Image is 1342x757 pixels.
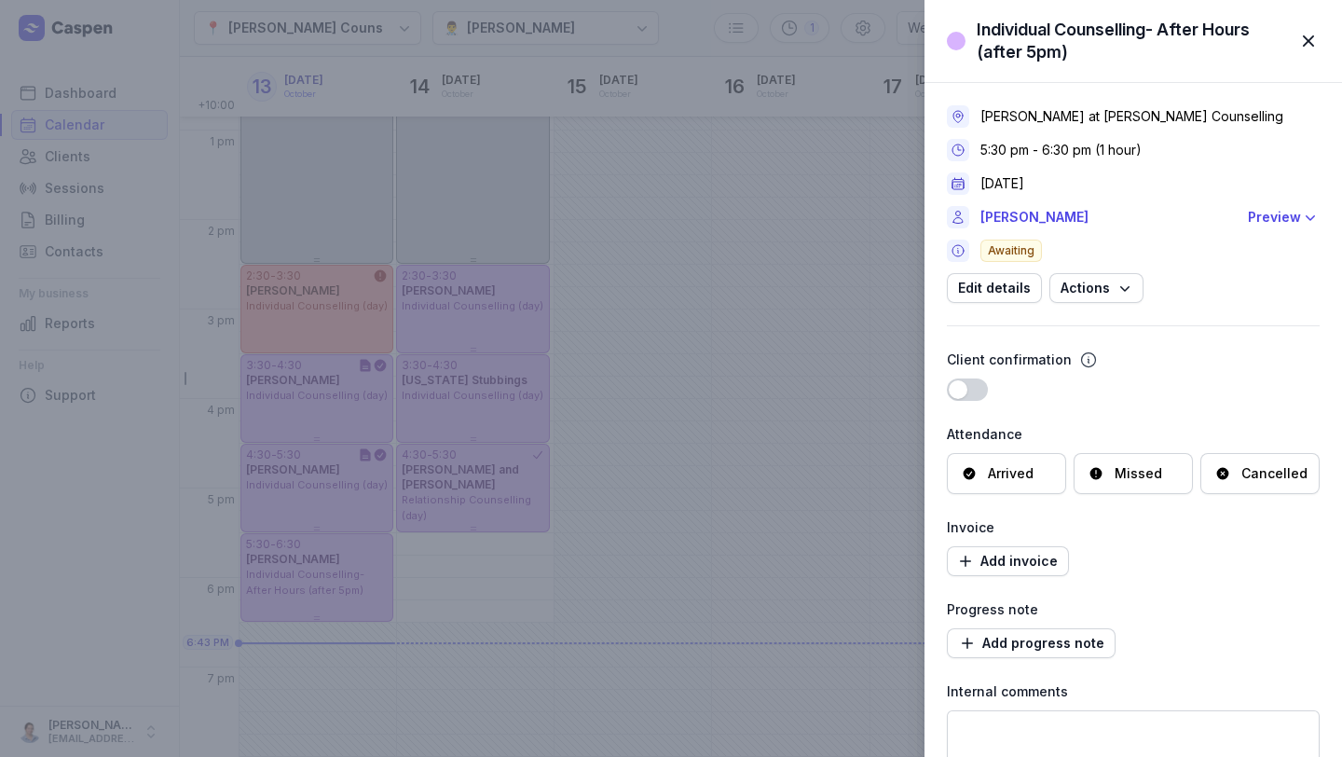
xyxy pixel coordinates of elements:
[1061,277,1132,299] span: Actions
[947,516,1320,539] div: Invoice
[947,599,1320,621] div: Progress note
[947,349,1072,371] div: Client confirmation
[947,273,1042,303] button: Edit details
[958,632,1104,654] span: Add progress note
[958,550,1058,572] span: Add invoice
[977,19,1286,63] div: Individual Counselling- After Hours (after 5pm)
[958,277,1031,299] span: Edit details
[1241,464,1308,483] div: Cancelled
[980,174,1024,193] div: [DATE]
[980,141,1142,159] div: 5:30 pm - 6:30 pm (1 hour)
[1248,206,1320,228] button: Preview
[1049,273,1143,303] button: Actions
[1115,464,1162,483] div: Missed
[980,206,1237,228] a: [PERSON_NAME]
[947,423,1320,446] div: Attendance
[947,681,1320,703] div: Internal comments
[988,464,1034,483] div: Arrived
[1248,206,1301,228] div: Preview
[980,107,1283,126] div: [PERSON_NAME] at [PERSON_NAME] Counselling
[980,240,1042,262] span: Awaiting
